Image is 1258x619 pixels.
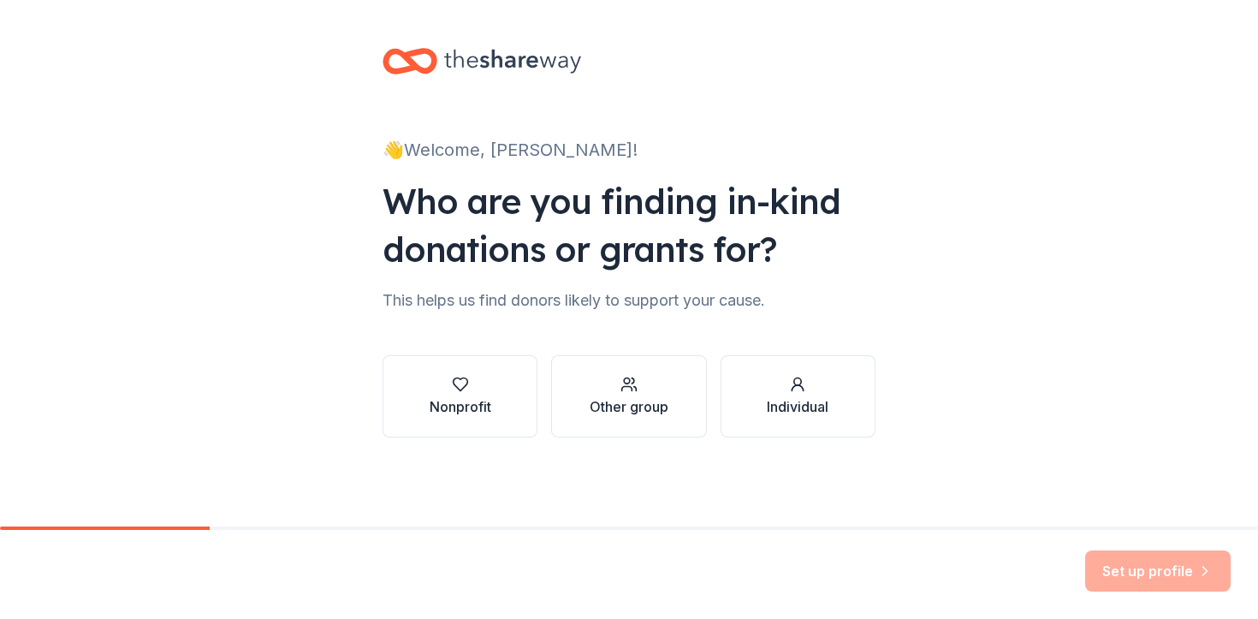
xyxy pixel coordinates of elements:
[383,177,875,273] div: Who are you finding in-kind donations or grants for?
[721,355,875,437] button: Individual
[383,287,875,314] div: This helps us find donors likely to support your cause.
[430,396,491,417] div: Nonprofit
[551,355,706,437] button: Other group
[383,136,875,164] div: 👋 Welcome, [PERSON_NAME]!
[383,355,537,437] button: Nonprofit
[590,396,668,417] div: Other group
[767,396,828,417] div: Individual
